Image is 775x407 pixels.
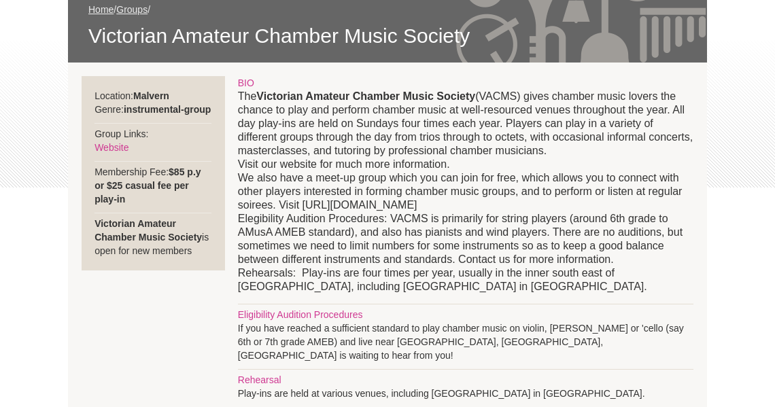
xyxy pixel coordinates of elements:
[82,76,225,270] div: Location: Genre: Group Links: Membership Fee: is open for new members
[238,373,693,387] div: Rehearsal
[94,166,201,205] strong: $85 p.y or $25 casual fee per play-in
[94,142,128,153] a: Website
[133,90,169,101] strong: Malvern
[88,23,687,49] span: Victorian Amateur Chamber Music Society
[238,90,693,294] p: The (VACMS) gives chamber music lovers the chance to play and perform chamber music at well-resou...
[88,3,687,49] div: / /
[238,76,693,90] div: BIO
[88,4,114,15] a: Home
[238,308,693,321] div: Eligibility Audition Procedures
[116,4,148,15] a: Groups
[124,104,211,115] strong: instrumental-group
[256,90,475,102] strong: Victorian Amateur Chamber Music Society
[94,218,202,243] strong: Victorian Amateur Chamber Music Society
